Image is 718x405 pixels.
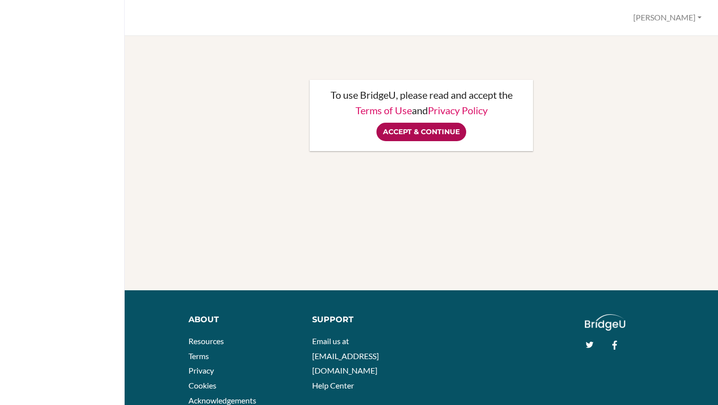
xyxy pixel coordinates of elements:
[188,314,298,326] div: About
[320,105,523,115] p: and
[188,351,209,361] a: Terms
[188,381,216,390] a: Cookies
[188,396,256,405] a: Acknowledgements
[585,314,625,331] img: logo_white@2x-f4f0deed5e89b7ecb1c2cc34c3e3d731f90f0f143d5ea2071677605dd97b5244.png
[428,104,488,116] a: Privacy Policy
[188,336,224,346] a: Resources
[356,104,412,116] a: Terms of Use
[320,90,523,100] p: To use BridgeU, please read and accept the
[312,314,414,326] div: Support
[312,381,354,390] a: Help Center
[312,336,379,375] a: Email us at [EMAIL_ADDRESS][DOMAIN_NAME]
[629,8,706,27] button: [PERSON_NAME]
[376,123,466,141] input: Accept & Continue
[188,366,214,375] a: Privacy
